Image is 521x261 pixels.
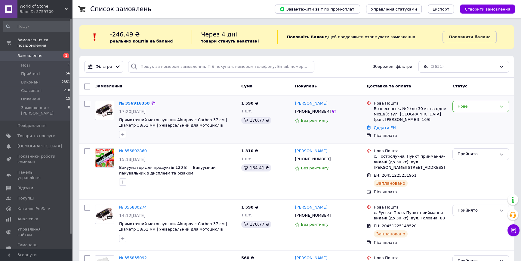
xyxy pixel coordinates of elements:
[119,222,227,232] a: Прямоточний мотоглушник Akrapovic Carbon 37 см | Діаметр 38/51 мм | Універсальний для мотоциклів
[241,84,252,88] span: Cума
[95,149,114,167] img: Фото товару
[424,64,430,70] span: Всі
[366,84,411,88] span: Доставка та оплата
[301,222,328,227] span: Без рейтингу
[374,230,408,237] div: Заплановано
[20,4,65,9] span: World of Stone
[68,63,70,68] span: 1
[366,5,422,14] button: Управління статусами
[277,30,442,44] div: , щоб продовжити отримувати замовлення
[374,224,416,228] span: ЕН: 20451225143520
[17,143,62,149] span: [DEMOGRAPHIC_DATA]
[119,109,146,114] span: 17:20[DATE]
[287,35,327,39] b: Поповніть Баланс
[374,240,448,245] div: Післяплата
[458,103,497,110] div: Нове
[95,205,114,224] a: Фото товару
[128,61,314,73] input: Пошук за номером замовлення, ПІБ покупця, номером телефону, Email, номером накладної
[64,88,70,93] span: 210
[21,63,30,68] span: Нові
[17,123,47,128] span: Повідомлення
[17,53,42,58] span: Замовлення
[119,165,216,175] span: Вакууматор для продуктів 120 Вт | Вакуумний пакувальник з дисплеєм та різаком
[119,256,147,260] a: № 356835092
[241,101,258,105] span: 1 590 ₴
[21,80,40,85] span: Виконані
[430,64,443,69] span: (2631)
[295,148,327,154] a: [PERSON_NAME]
[68,105,70,116] span: 0
[275,5,360,14] button: Завантажити звіт по пром-оплаті
[241,109,252,113] span: 1 шт.
[374,189,448,195] div: Післяплата
[507,224,519,236] button: Чат з покупцем
[458,151,497,157] div: Прийнято
[201,31,237,38] span: Через 4 дні
[96,64,112,70] span: Фільтри
[374,125,396,130] a: Додати ЕН
[17,206,50,212] span: Каталог ProSale
[241,256,254,260] span: 560 ₴
[17,216,38,222] span: Аналітика
[374,148,448,154] div: Нова Пошта
[301,118,328,123] span: Без рейтингу
[428,5,454,14] button: Експорт
[17,133,56,139] span: Товари та послуги
[374,205,448,210] div: Нова Пошта
[66,71,70,77] span: 56
[241,149,258,153] span: 1 310 ₴
[460,5,515,14] button: Створити замовлення
[119,205,147,209] a: № 356880274
[301,166,328,170] span: Без рейтингу
[374,133,448,138] div: Післяплата
[294,155,332,163] div: [PHONE_NUMBER]
[66,96,70,102] span: 13
[17,154,56,165] span: Показники роботи компанії
[17,170,56,181] span: Панель управління
[371,7,417,11] span: Управління статусами
[201,39,259,43] b: товари стануть неактивні
[21,105,68,116] span: Замовлення з [PERSON_NAME]
[119,149,147,153] a: № 356892860
[465,7,510,11] span: Створити замовлення
[90,5,151,13] h1: Список замовлень
[17,37,72,48] span: Замовлення та повідомлення
[110,39,174,43] b: реальних коштів на балансі
[95,101,114,120] img: Фото товару
[374,180,408,187] div: Заплановано
[374,173,416,178] span: ЕН: 20451225231951
[95,205,114,224] img: Фото товару
[374,101,448,106] div: Нова Пошта
[17,242,56,253] span: Гаманець компанії
[279,6,355,12] span: Завантажити звіт по пром-оплаті
[21,88,42,93] span: Скасовані
[241,157,252,161] span: 1 шт.
[374,255,448,261] div: Нова Пошта
[119,213,146,218] span: 14:12[DATE]
[458,207,497,214] div: Прийнято
[119,101,150,105] a: № 356916358
[294,108,332,115] div: [PHONE_NUMBER]
[95,101,114,120] a: Фото товару
[21,71,40,77] span: Прийняті
[373,64,414,70] span: Збережені фільтри:
[295,101,327,106] a: [PERSON_NAME]
[294,212,332,219] div: [PHONE_NUMBER]
[241,117,271,124] div: 170.77 ₴
[374,154,448,170] div: с. Гостролуччя, Пункт приймання-видачі (до 30 кг): вул. [PERSON_NAME][STREET_ADDRESS]
[433,7,449,11] span: Експорт
[241,213,252,217] span: 1 шт.
[295,84,317,88] span: Покупець
[63,53,69,58] span: 1
[452,84,467,88] span: Статус
[20,9,72,14] div: Ваш ID: 3759709
[454,7,515,11] a: Створити замовлення
[442,31,497,43] a: Поповнити баланс
[3,21,71,32] input: Пошук
[241,221,271,228] div: 170.77 ₴
[62,80,70,85] span: 2351
[119,118,227,128] span: Прямоточний мотоглушник Akrapovic Carbon 37 см | Діаметр 38/51 мм | Універсальний для мотоциклів
[241,164,271,171] div: 164.41 ₴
